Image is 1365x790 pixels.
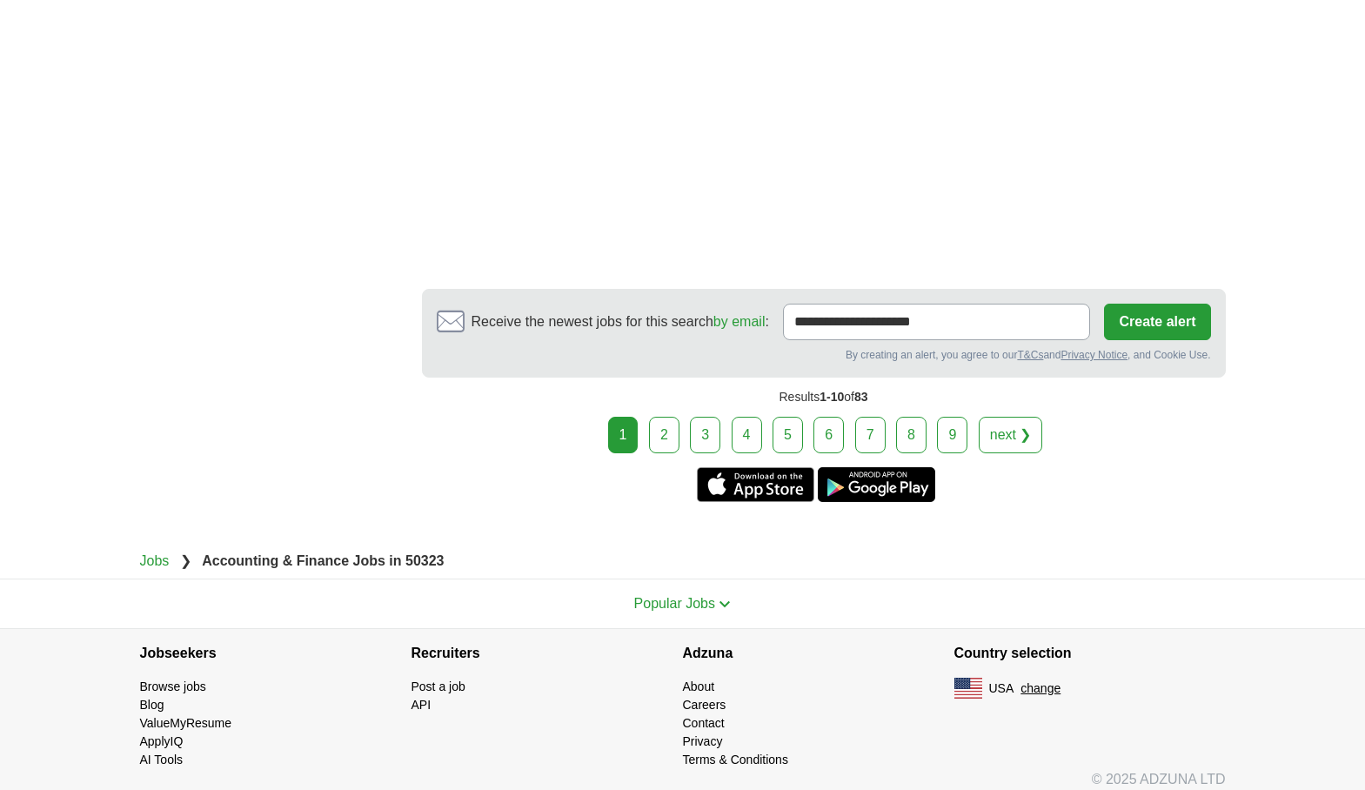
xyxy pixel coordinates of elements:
div: By creating an alert, you agree to our and , and Cookie Use. [437,347,1211,363]
img: toggle icon [719,600,731,608]
a: About [683,680,715,693]
a: Contact [683,716,725,730]
a: Blog [140,698,164,712]
a: 9 [937,417,967,453]
a: Terms & Conditions [683,753,788,767]
span: Popular Jobs [634,596,715,611]
a: 6 [813,417,844,453]
button: change [1020,680,1061,698]
a: 7 [855,417,886,453]
a: by email [713,314,766,329]
a: Jobs [140,553,170,568]
a: 4 [732,417,762,453]
a: Post a job [412,680,465,693]
span: 83 [854,390,868,404]
a: Browse jobs [140,680,206,693]
a: 2 [649,417,679,453]
a: ApplyIQ [140,734,184,748]
a: Privacy Notice [1061,349,1127,361]
a: Careers [683,698,726,712]
a: 3 [690,417,720,453]
a: T&Cs [1017,349,1043,361]
img: US flag [954,678,982,699]
a: API [412,698,432,712]
div: 1 [608,417,639,453]
div: Results of [422,378,1226,417]
button: Create alert [1104,304,1210,340]
span: Receive the newest jobs for this search : [472,311,769,332]
a: ValueMyResume [140,716,232,730]
span: ❯ [180,553,191,568]
span: 1-10 [820,390,844,404]
a: 8 [896,417,927,453]
a: Get the iPhone app [697,467,814,502]
a: Get the Android app [818,467,935,502]
strong: Accounting & Finance Jobs in 50323 [202,553,444,568]
a: AI Tools [140,753,184,767]
a: 5 [773,417,803,453]
a: next ❯ [979,417,1043,453]
h4: Country selection [954,629,1226,678]
span: USA [989,680,1014,698]
a: Privacy [683,734,723,748]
